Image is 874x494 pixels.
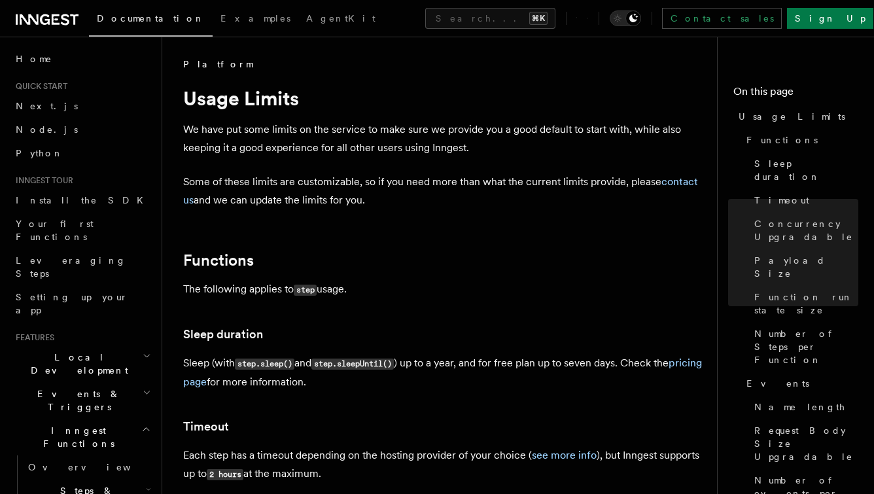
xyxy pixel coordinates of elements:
[741,372,858,395] a: Events
[10,332,54,343] span: Features
[10,419,154,455] button: Inngest Functions
[183,446,707,484] p: Each step has a timeout depending on the hosting provider of your choice ( ), but Inngest support...
[16,292,128,315] span: Setting up your app
[10,249,154,285] a: Leveraging Steps
[749,419,858,468] a: Request Body Size Upgradable
[16,195,151,205] span: Install the SDK
[749,152,858,188] a: Sleep duration
[610,10,641,26] button: Toggle dark mode
[10,188,154,212] a: Install the SDK
[16,101,78,111] span: Next.js
[10,141,154,165] a: Python
[213,4,298,35] a: Examples
[749,395,858,419] a: Name length
[749,188,858,212] a: Timeout
[183,325,263,344] a: Sleep duration
[97,13,205,24] span: Documentation
[220,13,290,24] span: Examples
[662,8,782,29] a: Contact sales
[10,212,154,249] a: Your first Functions
[754,424,858,463] span: Request Body Size Upgradable
[183,251,254,270] a: Functions
[10,382,154,419] button: Events & Triggers
[16,219,94,242] span: Your first Functions
[183,86,707,110] h1: Usage Limits
[749,322,858,372] a: Number of Steps per Function
[207,469,243,480] code: 2 hours
[183,120,707,157] p: We have put some limits on the service to make sure we provide you a good default to start with, ...
[10,94,154,118] a: Next.js
[294,285,317,296] code: step
[532,449,597,461] a: see more info
[10,175,73,186] span: Inngest tour
[16,52,52,65] span: Home
[746,133,818,147] span: Functions
[754,400,846,414] span: Name length
[754,157,858,183] span: Sleep duration
[23,455,154,479] a: Overview
[749,212,858,249] a: Concurrency Upgradable
[311,359,394,370] code: step.sleepUntil()
[10,81,67,92] span: Quick start
[733,105,858,128] a: Usage Limits
[754,327,858,366] span: Number of Steps per Function
[235,359,294,370] code: step.sleep()
[183,58,253,71] span: Platform
[89,4,213,37] a: Documentation
[425,8,555,29] button: Search...⌘K
[733,84,858,105] h4: On this page
[298,4,383,35] a: AgentKit
[16,148,63,158] span: Python
[183,417,229,436] a: Timeout
[739,110,845,123] span: Usage Limits
[754,254,858,280] span: Payload Size
[183,173,707,209] p: Some of these limits are customizable, so if you need more than what the current limits provide, ...
[10,424,141,450] span: Inngest Functions
[749,285,858,322] a: Function run state size
[16,124,78,135] span: Node.js
[746,377,809,390] span: Events
[10,118,154,141] a: Node.js
[10,351,143,377] span: Local Development
[10,387,143,414] span: Events & Triggers
[787,8,873,29] a: Sign Up
[183,354,707,391] p: Sleep (with and ) up to a year, and for free plan up to seven days. Check the for more information.
[741,128,858,152] a: Functions
[10,285,154,322] a: Setting up your app
[754,291,858,317] span: Function run state size
[754,217,858,243] span: Concurrency Upgradable
[10,345,154,382] button: Local Development
[754,194,809,207] span: Timeout
[10,47,154,71] a: Home
[306,13,376,24] span: AgentKit
[28,462,163,472] span: Overview
[529,12,548,25] kbd: ⌘K
[183,280,707,299] p: The following applies to usage.
[749,249,858,285] a: Payload Size
[16,255,126,279] span: Leveraging Steps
